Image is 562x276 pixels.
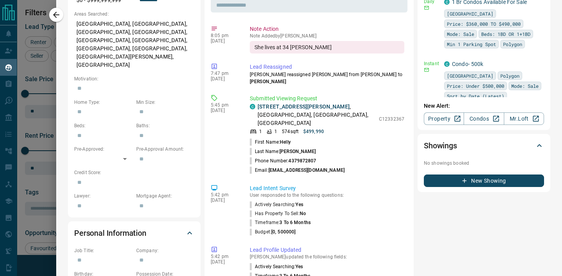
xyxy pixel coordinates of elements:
[274,128,277,135] p: 1
[424,67,429,73] svg: Email
[211,76,238,82] p: [DATE]
[211,254,238,259] p: 5:42 pm
[500,72,519,80] span: Polygon
[452,61,483,67] a: Condo- 500k
[250,94,404,103] p: Submitted Viewing Request
[74,99,132,106] p: Home Type:
[74,247,132,254] p: Job Title:
[136,99,194,106] p: Min Size:
[295,264,303,269] span: Yes
[250,139,291,146] p: First Name:
[271,229,295,235] span: [0, 500000]
[211,71,238,76] p: 7:47 pm
[504,112,544,125] a: Mr.Loft
[136,247,194,254] p: Company:
[74,227,146,239] h2: Personal Information
[280,139,291,145] span: Helly
[424,5,429,11] svg: Email
[259,128,262,135] p: 1
[74,18,194,71] p: [GEOGRAPHIC_DATA], [GEOGRAPHIC_DATA], [GEOGRAPHIC_DATA], [GEOGRAPHIC_DATA], [GEOGRAPHIC_DATA], [G...
[481,30,530,38] span: Beds: 1BD OR 1+1BD
[424,160,544,167] p: No showings booked
[447,40,496,48] span: Min 1 Parking Spot
[211,192,238,198] p: 5:42 pm
[250,219,311,226] p: timeframe :
[250,104,255,109] div: condos.ca
[250,210,306,217] p: has property to sell :
[136,146,194,153] p: Pre-Approval Amount:
[447,92,504,100] span: Sort by Date (Latest)
[250,167,345,174] p: Email:
[250,33,404,39] p: Note Added by [PERSON_NAME]
[250,192,404,198] p: User responsded to the following questions:
[211,38,238,44] p: [DATE]
[424,60,439,67] p: Instant
[503,40,522,48] span: Polygon
[74,224,194,242] div: Personal Information
[250,79,286,84] span: [PERSON_NAME]
[444,61,450,67] div: condos.ca
[74,75,194,82] p: Motivation:
[74,169,194,176] p: Credit Score:
[250,41,404,53] div: She lives at 34 [PERSON_NAME]
[279,220,311,225] span: 3 to 6 months
[258,103,375,127] p: , [GEOGRAPHIC_DATA], [GEOGRAPHIC_DATA], [GEOGRAPHIC_DATA]
[250,254,404,260] p: [PERSON_NAME] updated the following fields:
[250,148,316,155] p: Last Name:
[211,259,238,265] p: [DATE]
[136,192,194,199] p: Mortgage Agent:
[424,112,464,125] a: Property
[295,202,303,207] span: Yes
[250,71,404,85] p: [PERSON_NAME] reassigned [PERSON_NAME] from [PERSON_NAME] to
[250,229,295,235] p: budget :
[424,102,544,110] p: New Alert:
[211,108,238,113] p: [DATE]
[464,112,504,125] a: Condos
[74,122,132,129] p: Beds:
[511,82,539,90] span: Mode: Sale
[136,122,194,129] p: Baths:
[269,167,345,173] span: [EMAIL_ADDRESS][DOMAIN_NAME]
[300,211,306,216] span: No
[250,25,404,33] p: Note Action
[74,11,194,18] p: Areas Searched:
[447,30,474,38] span: Mode: Sale
[447,20,521,28] span: Price: $360,000 TO $490,000
[379,116,404,123] p: C12332367
[250,201,303,208] p: actively searching :
[447,82,504,90] span: Price: Under $500,000
[288,158,316,164] span: 4379872807
[424,139,457,152] h2: Showings
[303,128,324,135] p: $499,990
[447,10,493,18] span: [GEOGRAPHIC_DATA]
[258,103,350,110] a: [STREET_ADDRESS][PERSON_NAME]
[250,63,404,71] p: Lead Reassigned
[74,192,132,199] p: Lawyer:
[250,263,303,270] p: Actively Searching :
[211,102,238,108] p: 5:45 pm
[424,136,544,155] div: Showings
[250,157,317,164] p: Phone Number:
[211,33,238,38] p: 8:05 pm
[279,149,316,154] span: [PERSON_NAME]
[74,146,132,153] p: Pre-Approved:
[447,72,493,80] span: [GEOGRAPHIC_DATA]
[211,198,238,203] p: [DATE]
[424,175,544,187] button: New Showing
[282,128,299,135] p: 574 sqft
[250,184,404,192] p: Lead Intent Survey
[250,246,404,254] p: Lead Profile Updated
